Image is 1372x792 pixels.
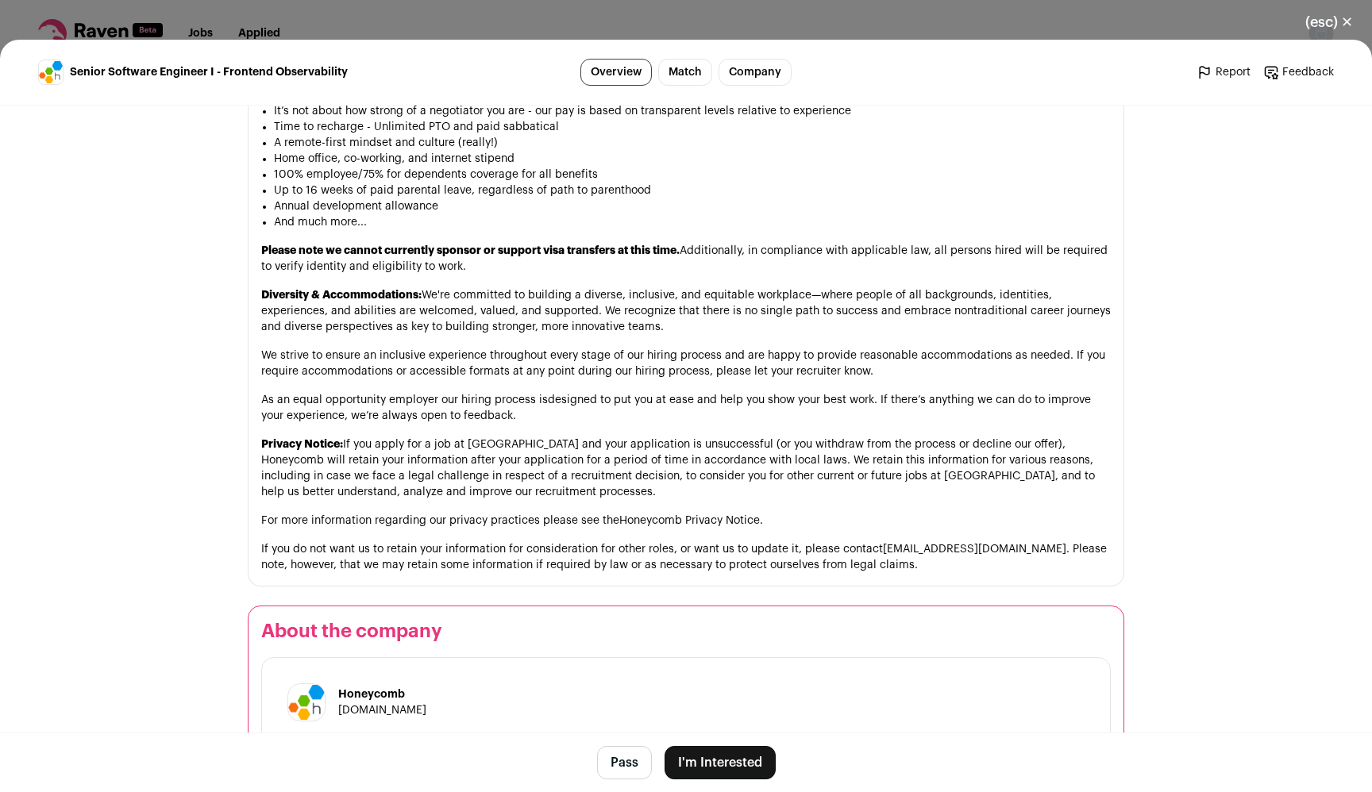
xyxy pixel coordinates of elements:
[1263,64,1334,80] a: Feedback
[665,746,776,779] button: I'm Interested
[39,61,63,83] img: b26e69b365f5fb6eb44b3562a5bb4124e0ee913ce008584bd5391974d2c2769c.png
[274,151,1111,167] li: Home office, co-working, and internet stipend
[261,392,1111,424] p: As an equal opportunity employer our hiring process is . If there’s anything we can do to improve...
[719,59,792,86] a: Company
[261,287,1111,335] p: We're committed to building a diverse, inclusive, and equitable workplace—where people of all bac...
[261,243,1111,275] p: Additionally, in compliance with applicable law, all persons hired will be required to verify ide...
[274,167,1111,183] li: 100% employee/75% for dependents coverage for all benefits
[274,103,1111,119] li: It’s not about how strong of a negotiator you are - our pay is based on transparent levels relati...
[261,348,1111,379] p: We strive to ensure an inclusive experience throughout every stage of our hiring process and are ...
[274,119,1111,135] li: Time to recharge - Unlimited PTO and paid sabbatical
[261,541,1111,573] p: If you do not want us to retain your information for consideration for other roles, or want us to...
[261,245,680,256] strong: Please note we cannot currently sponsor or support visa transfers at this time.
[338,705,426,716] a: [DOMAIN_NAME]
[261,439,343,450] strong: Privacy Notice:
[580,59,652,86] a: Overview
[261,290,422,301] strong: Diversity & Accommodations:
[274,183,1111,198] li: Up to 16 weeks of paid parental leave, regardless of path to parenthood
[274,214,1111,230] li: And much more...
[288,685,325,719] img: b26e69b365f5fb6eb44b3562a5bb4124e0ee913ce008584bd5391974d2c2769c.png
[70,64,348,80] span: Senior Software Engineer I - Frontend Observability
[658,59,712,86] a: Match
[274,198,1111,214] li: Annual development allowance
[548,394,874,406] a: designed to put you at ease and help you show your best work
[261,619,1111,644] h2: About the company
[619,515,760,526] a: Honeycomb Privacy Notice
[597,746,652,779] button: Pass
[883,544,1066,555] a: [EMAIL_ADDRESS][DOMAIN_NAME]
[261,513,1111,529] p: For more information regarding our privacy practices please see the .
[261,436,1111,500] p: If you apply for a job at [GEOGRAPHIC_DATA] and your application is unsuccessful (or you withdraw...
[338,686,426,702] h1: Honeycomb
[1286,5,1372,40] button: Close modal
[1197,64,1251,80] a: Report
[274,135,1111,151] li: A remote-first mindset and culture (really!)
